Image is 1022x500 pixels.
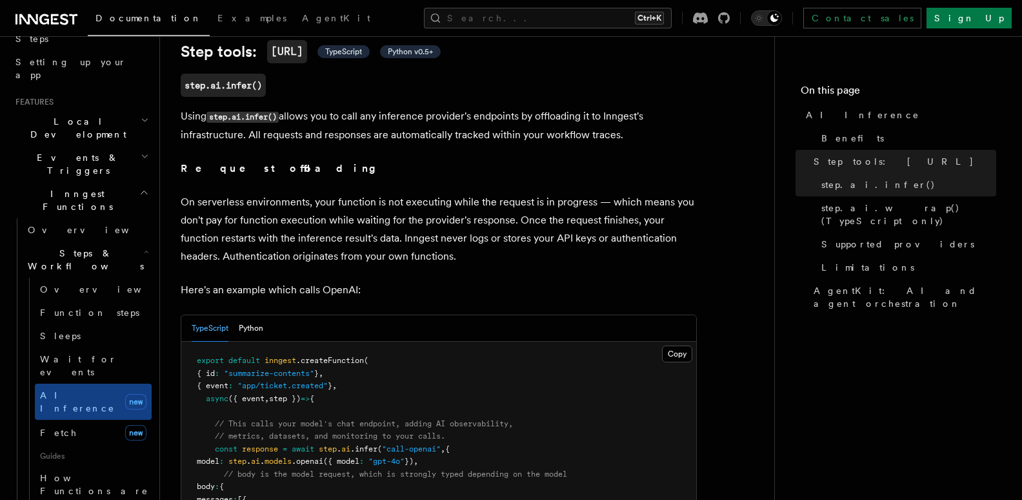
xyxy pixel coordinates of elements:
code: step.ai.infer() [206,112,279,123]
span: ai [251,457,260,466]
span: Wait for events [40,354,117,377]
span: // metrics, datasets, and monitoring to your calls. [215,432,445,441]
span: { [310,394,314,403]
button: TypeScript [192,315,228,342]
span: "app/ticket.created" [237,381,328,390]
span: . [337,444,341,453]
span: step }) [269,394,301,403]
span: , [332,381,337,390]
span: { event [197,381,228,390]
a: Documentation [88,4,210,36]
span: ({ event [228,394,265,403]
span: "summarize-contents" [224,369,314,378]
span: . [260,457,265,466]
span: model [197,457,219,466]
span: , [441,444,445,453]
span: } [328,381,332,390]
p: Using allows you to call any inference provider's endpoints by offloading it to Inngest's infrast... [181,107,697,144]
span: inngest [265,356,296,365]
span: Python v0.5+ [388,47,433,57]
a: step.ai.infer() [181,74,266,97]
a: Step tools:[URL] TypeScript Python v0.5+ [181,40,441,63]
span: body [197,482,215,491]
button: Copy [662,346,692,362]
span: // body is the model request, which is strongly typed depending on the model [224,470,567,479]
span: }) [405,457,414,466]
span: Sleeps [40,331,81,341]
span: . [246,457,251,466]
span: } [314,369,319,378]
a: step.ai.wrap() (TypeScript only) [816,196,996,233]
span: export [197,356,224,365]
a: Examples [210,4,294,35]
button: Local Development [10,110,152,146]
span: : [228,381,233,390]
a: Fetchnew [35,420,152,446]
kbd: Ctrl+K [635,12,664,25]
h4: On this page [801,83,996,103]
span: Fetch [40,428,77,438]
span: await [292,444,314,453]
span: Documentation [95,13,202,23]
span: { [219,482,224,491]
span: Benefits [821,132,884,145]
span: ( [377,444,382,453]
span: new [125,425,146,441]
span: { [445,444,450,453]
a: AI Inferencenew [35,384,152,420]
a: step.ai.infer() [816,173,996,196]
button: Search...Ctrl+K [424,8,672,28]
span: models [265,457,292,466]
span: TypeScript [325,47,362,57]
a: Function steps [35,301,152,324]
span: "gpt-4o" [368,457,405,466]
span: Setting up your app [15,57,126,80]
a: Overview [35,278,152,301]
span: : [215,369,219,378]
a: Supported providers [816,233,996,256]
span: step.ai.infer() [821,178,936,191]
span: Examples [217,13,286,23]
span: Inngest Functions [10,187,139,213]
span: .openai [292,457,323,466]
a: AgentKit [294,4,378,35]
span: step.ai.wrap() (TypeScript only) [821,202,996,227]
span: Guides [35,446,152,466]
button: Events & Triggers [10,146,152,182]
span: "call-openai" [382,444,441,453]
span: AgentKit [302,13,370,23]
span: const [215,444,237,453]
span: , [319,369,323,378]
span: Features [10,97,54,107]
span: response [242,444,278,453]
button: Inngest Functions [10,182,152,218]
span: Overview [28,225,161,235]
span: Events & Triggers [10,151,141,177]
a: AgentKit: AI and agent orchestration [808,279,996,315]
a: Limitations [816,256,996,279]
span: { id [197,369,215,378]
a: Wait for events [35,348,152,384]
span: ({ model [323,457,359,466]
span: Function steps [40,307,139,318]
button: Toggle dark mode [751,10,782,26]
button: Steps & Workflows [23,242,152,278]
span: Overview [40,284,173,295]
span: step [228,457,246,466]
a: Setting up your app [10,50,152,87]
span: Step tools: [URL] [814,155,974,168]
span: , [414,457,418,466]
span: default [228,356,260,365]
code: [URL] [267,40,307,63]
p: Here's an example which calls OpenAI: [181,281,697,299]
span: step [319,444,337,453]
span: async [206,394,228,403]
span: Supported providers [821,238,974,251]
span: // This calls your model's chat endpoint, adding AI observability, [215,419,513,428]
span: ai [341,444,350,453]
a: Sleeps [35,324,152,348]
a: Sign Up [927,8,1012,28]
a: Step tools: [URL] [808,150,996,173]
span: .infer [350,444,377,453]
